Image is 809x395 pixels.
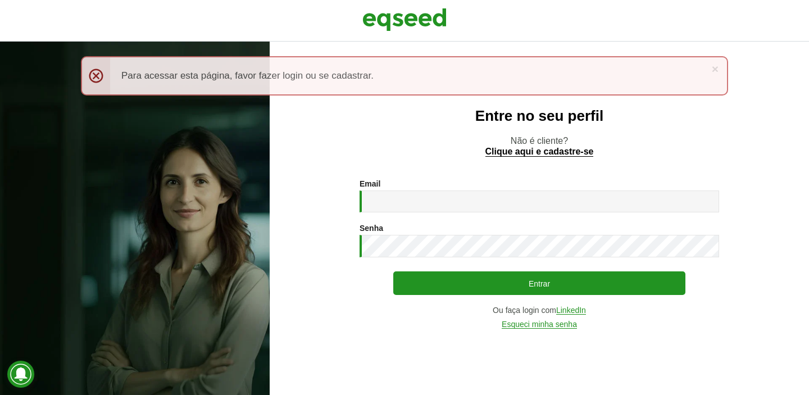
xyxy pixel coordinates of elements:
[360,224,383,232] label: Senha
[712,63,719,75] a: ×
[81,56,728,96] div: Para acessar esta página, favor fazer login ou se cadastrar.
[556,306,586,315] a: LinkedIn
[502,320,577,329] a: Esqueci minha senha
[393,271,685,295] button: Entrar
[360,180,380,188] label: Email
[292,108,787,124] h2: Entre no seu perfil
[292,135,787,157] p: Não é cliente?
[360,306,719,315] div: Ou faça login com
[485,147,594,157] a: Clique aqui e cadastre-se
[362,6,447,34] img: EqSeed Logo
